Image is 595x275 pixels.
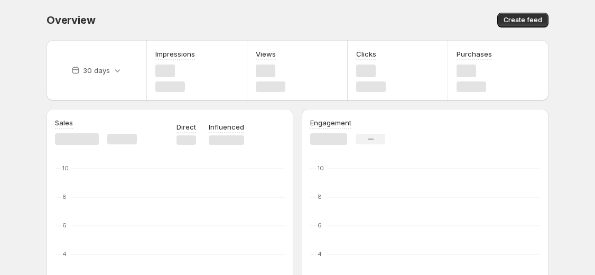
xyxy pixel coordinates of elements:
[457,49,492,59] h3: Purchases
[497,13,548,27] button: Create feed
[62,250,67,258] text: 4
[62,164,69,172] text: 10
[310,117,351,128] h3: Engagement
[356,49,376,59] h3: Clicks
[318,222,322,229] text: 6
[318,193,322,200] text: 8
[209,122,244,132] p: Influenced
[318,164,324,172] text: 10
[256,49,276,59] h3: Views
[504,16,542,24] span: Create feed
[47,14,95,26] span: Overview
[155,49,195,59] h3: Impressions
[62,193,67,200] text: 8
[62,222,67,229] text: 6
[176,122,196,132] p: Direct
[318,250,322,258] text: 4
[83,65,110,76] p: 30 days
[55,117,73,128] h3: Sales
